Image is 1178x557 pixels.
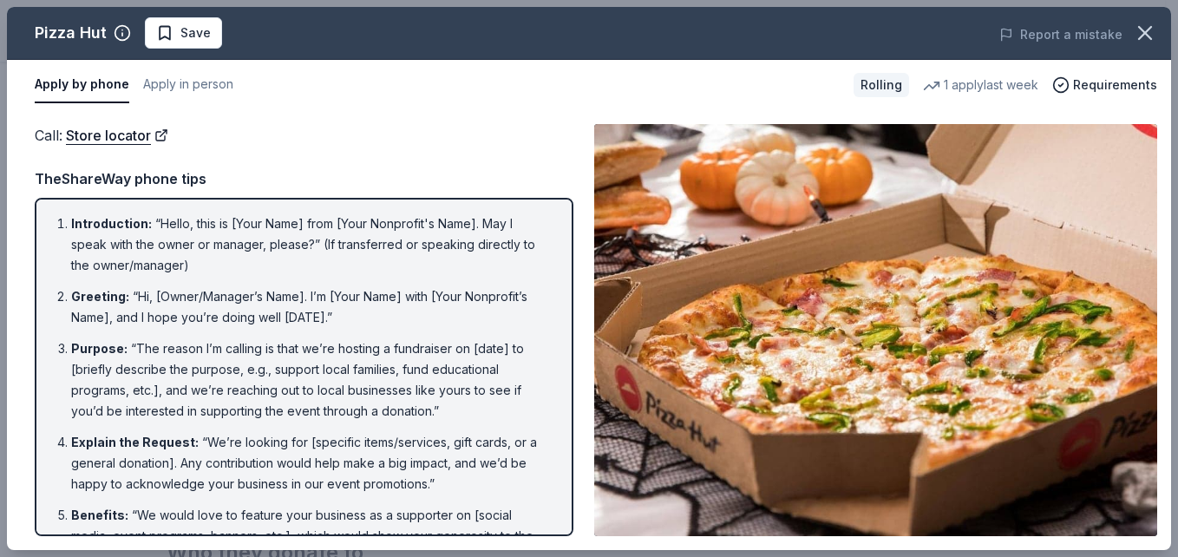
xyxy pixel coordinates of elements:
div: Pizza Hut [35,19,107,47]
span: Greeting : [71,289,129,304]
div: Call : [35,124,573,147]
li: “The reason I’m calling is that we’re hosting a fundraiser on [date] to [briefly describe the pur... [71,338,547,422]
button: Requirements [1052,75,1157,95]
span: Introduction : [71,216,152,231]
img: Image for Pizza Hut [594,124,1157,536]
div: 1 apply last week [923,75,1038,95]
button: Apply in person [143,67,233,103]
div: TheShareWay phone tips [35,167,573,190]
li: “We’re looking for [specific items/services, gift cards, or a general donation]. Any contribution... [71,432,547,495]
span: Requirements [1073,75,1157,95]
button: Save [145,17,222,49]
span: Save [180,23,211,43]
span: Purpose : [71,341,128,356]
button: Apply by phone [35,67,129,103]
div: Rolling [854,73,909,97]
span: Benefits : [71,508,128,522]
li: “Hi, [Owner/Manager’s Name]. I’m [Your Name] with [Your Nonprofit’s Name], and I hope you’re doin... [71,286,547,328]
span: Explain the Request : [71,435,199,449]
button: Report a mistake [999,24,1122,45]
a: Store locator [66,124,168,147]
li: “Hello, this is [Your Name] from [Your Nonprofit's Name]. May I speak with the owner or manager, ... [71,213,547,276]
